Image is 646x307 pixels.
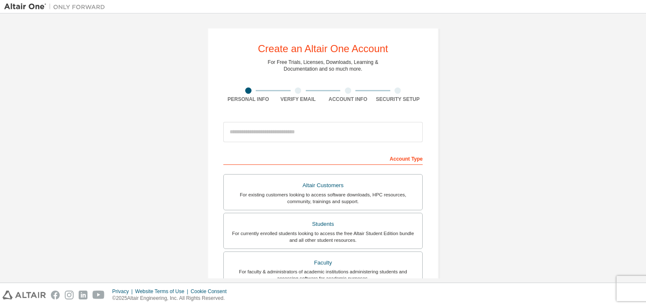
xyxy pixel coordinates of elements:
[229,268,417,282] div: For faculty & administrators of academic institutions administering students and accessing softwa...
[229,218,417,230] div: Students
[258,44,388,54] div: Create an Altair One Account
[323,96,373,103] div: Account Info
[223,151,423,165] div: Account Type
[229,257,417,269] div: Faculty
[273,96,323,103] div: Verify Email
[51,291,60,299] img: facebook.svg
[4,3,109,11] img: Altair One
[79,291,87,299] img: linkedin.svg
[93,291,105,299] img: youtube.svg
[229,180,417,191] div: Altair Customers
[191,288,231,295] div: Cookie Consent
[268,59,379,72] div: For Free Trials, Licenses, Downloads, Learning & Documentation and so much more.
[112,295,232,302] p: © 2025 Altair Engineering, Inc. All Rights Reserved.
[65,291,74,299] img: instagram.svg
[3,291,46,299] img: altair_logo.svg
[223,96,273,103] div: Personal Info
[373,96,423,103] div: Security Setup
[112,288,135,295] div: Privacy
[229,230,417,243] div: For currently enrolled students looking to access the free Altair Student Edition bundle and all ...
[229,191,417,205] div: For existing customers looking to access software downloads, HPC resources, community, trainings ...
[135,288,191,295] div: Website Terms of Use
